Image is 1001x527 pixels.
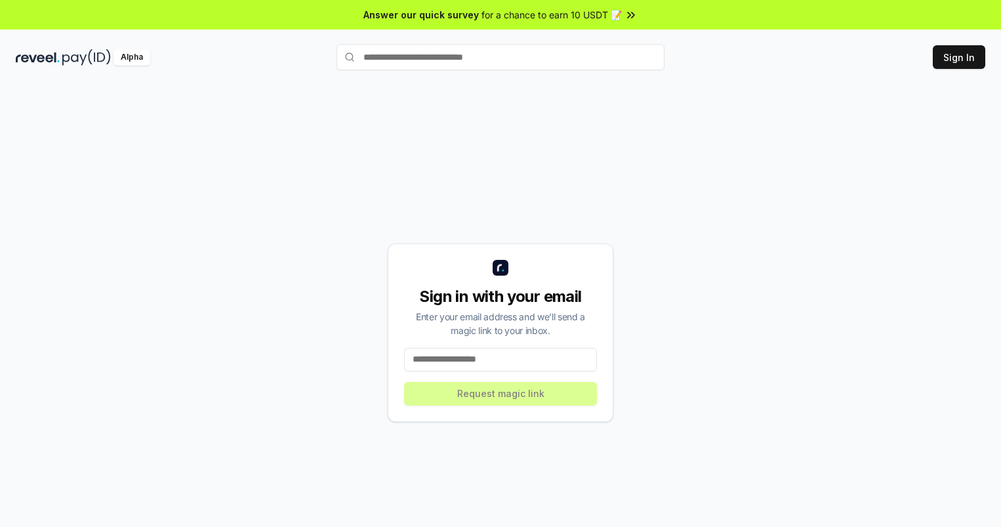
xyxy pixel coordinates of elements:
div: Alpha [113,49,150,66]
span: for a chance to earn 10 USDT 📝 [481,8,622,22]
div: Sign in with your email [404,286,597,307]
img: logo_small [493,260,508,276]
img: reveel_dark [16,49,60,66]
div: Enter your email address and we’ll send a magic link to your inbox. [404,310,597,337]
button: Sign In [933,45,985,69]
img: pay_id [62,49,111,66]
span: Answer our quick survey [363,8,479,22]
